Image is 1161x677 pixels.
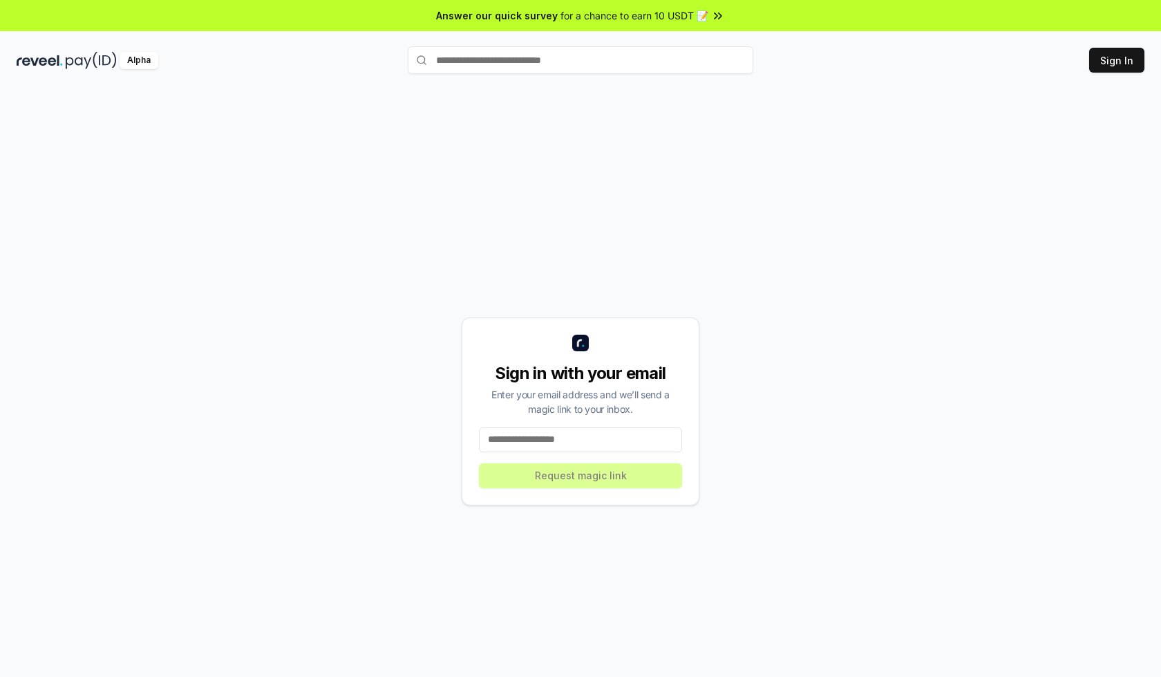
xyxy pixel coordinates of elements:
[17,52,63,69] img: reveel_dark
[120,52,158,69] div: Alpha
[479,362,682,384] div: Sign in with your email
[66,52,117,69] img: pay_id
[479,387,682,416] div: Enter your email address and we’ll send a magic link to your inbox.
[572,335,589,351] img: logo_small
[1089,48,1144,73] button: Sign In
[436,8,558,23] span: Answer our quick survey
[560,8,708,23] span: for a chance to earn 10 USDT 📝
